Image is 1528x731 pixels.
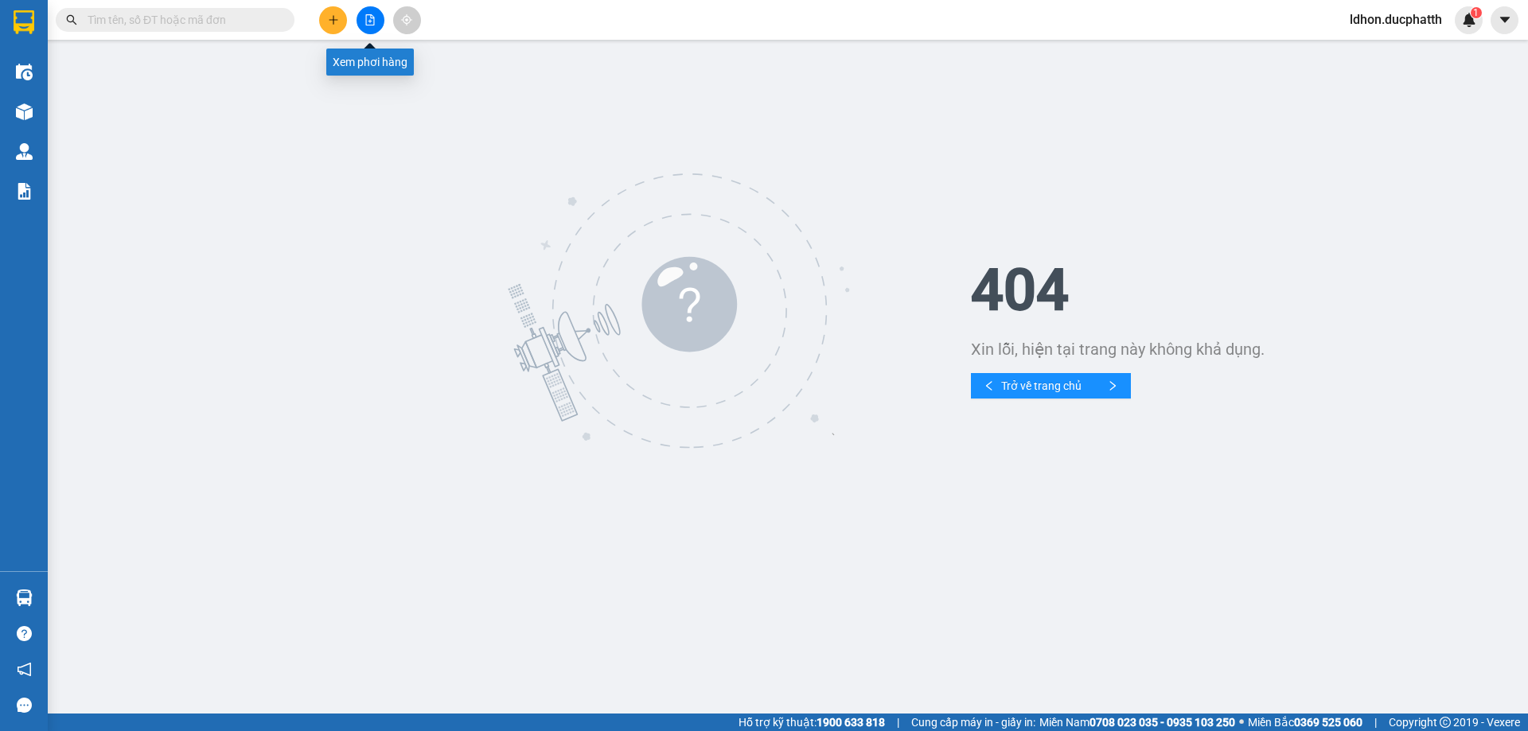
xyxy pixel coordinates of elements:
[1239,719,1244,725] span: ⚪️
[1337,10,1455,29] span: ldhon.ducphatth
[897,714,899,731] span: |
[1294,716,1362,729] strong: 0369 525 060
[16,183,33,200] img: solution-icon
[16,64,33,80] img: warehouse-icon
[66,14,77,25] span: search
[14,10,34,34] img: logo-vxr
[16,103,33,120] img: warehouse-icon
[1471,7,1482,18] sup: 1
[357,6,384,34] button: file-add
[817,716,885,729] strong: 1900 633 818
[984,380,995,393] span: left
[17,662,32,677] span: notification
[328,14,339,25] span: plus
[971,373,1094,399] button: leftTrở về trang chủ
[1491,6,1518,34] button: caret-down
[1374,714,1377,731] span: |
[17,698,32,713] span: message
[739,714,885,731] span: Hỗ trợ kỹ thuật:
[393,6,421,34] button: aim
[326,49,414,76] div: Xem phơi hàng
[17,626,32,641] span: question-circle
[364,14,376,25] span: file-add
[88,11,275,29] input: Tìm tên, số ĐT hoặc mã đơn
[1089,716,1235,729] strong: 0708 023 035 - 0935 103 250
[971,262,1520,319] h1: 404
[16,589,33,606] img: warehouse-icon
[1094,373,1131,399] button: right
[16,143,33,160] img: warehouse-icon
[1473,7,1479,18] span: 1
[1001,377,1082,395] span: Trở về trang chủ
[1248,714,1362,731] span: Miền Bắc
[1107,380,1118,393] span: right
[971,338,1520,360] div: Xin lỗi, hiện tại trang này không khả dụng.
[1039,714,1235,731] span: Miền Nam
[911,714,1035,731] span: Cung cấp máy in - giấy in:
[319,6,347,34] button: plus
[401,14,412,25] span: aim
[1462,13,1476,27] img: icon-new-feature
[1498,13,1512,27] span: caret-down
[1440,717,1451,728] span: copyright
